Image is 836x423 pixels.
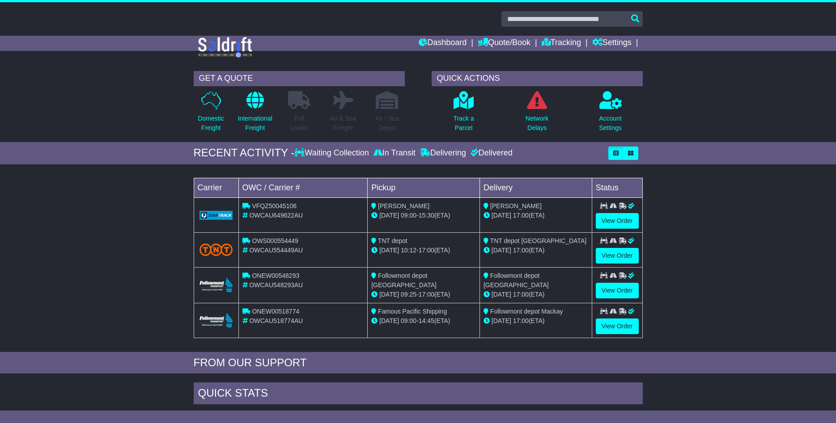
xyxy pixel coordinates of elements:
[526,114,548,133] p: Network Delays
[194,178,238,197] td: Carrier
[379,247,399,254] span: [DATE]
[419,212,434,219] span: 15:30
[419,291,434,298] span: 17:00
[596,283,639,298] a: View Order
[379,317,399,324] span: [DATE]
[492,247,511,254] span: [DATE]
[484,211,588,220] div: (ETA)
[513,317,529,324] span: 17:00
[453,114,474,133] p: Track a Parcel
[371,316,476,326] div: - (ETA)
[490,308,563,315] span: Followmont depot Mackay
[490,237,587,244] span: TNT depot [GEOGRAPHIC_DATA]
[252,202,297,209] span: VFQZ50045106
[599,114,622,133] p: Account Settings
[288,114,310,133] p: Full Loads
[194,382,643,406] div: Quick Stats
[238,91,273,138] a: InternationalFreight
[484,290,588,299] div: (ETA)
[513,247,529,254] span: 17:00
[368,178,480,197] td: Pickup
[598,91,622,138] a: AccountSettings
[238,114,272,133] p: International Freight
[592,178,642,197] td: Status
[194,356,643,369] div: FROM OUR SUPPORT
[249,317,303,324] span: OWCAU518774AU
[198,114,224,133] p: Domestic Freight
[199,278,233,293] img: Followmont_Transport.png
[252,308,299,315] span: ONEW00518774
[199,313,233,328] img: Followmont_Transport.png
[468,148,513,158] div: Delivered
[378,202,429,209] span: [PERSON_NAME]
[249,212,303,219] span: OWCAU649622AU
[379,291,399,298] span: [DATE]
[371,148,418,158] div: In Transit
[484,316,588,326] div: (ETA)
[484,246,588,255] div: (ETA)
[249,281,303,289] span: OWCAU548293AU
[419,36,467,51] a: Dashboard
[371,290,476,299] div: - (ETA)
[401,317,416,324] span: 09:00
[596,248,639,264] a: View Order
[480,178,592,197] td: Delivery
[490,202,542,209] span: [PERSON_NAME]
[513,291,529,298] span: 17:00
[492,212,511,219] span: [DATE]
[197,91,224,138] a: DomesticFreight
[379,212,399,219] span: [DATE]
[249,247,303,254] span: OWCAU554449AU
[294,148,371,158] div: Waiting Collection
[432,71,643,86] div: QUICK ACTIONS
[252,237,298,244] span: OWS000554449
[199,211,233,220] img: GetCarrierServiceLogo
[419,317,434,324] span: 14:45
[419,247,434,254] span: 17:00
[596,318,639,334] a: View Order
[596,213,639,229] a: View Order
[371,272,437,289] span: Followmont depot [GEOGRAPHIC_DATA]
[592,36,632,51] a: Settings
[252,272,299,279] span: ONEW00548293
[330,114,356,133] p: Air & Sea Freight
[513,212,529,219] span: 17:00
[484,272,549,289] span: Followmont depot [GEOGRAPHIC_DATA]
[199,243,233,255] img: TNT_Domestic.png
[371,211,476,220] div: - (ETA)
[378,308,447,315] span: Famous Pacific Shipping
[453,91,474,138] a: Track aParcel
[371,246,476,255] div: - (ETA)
[478,36,530,51] a: Quote/Book
[401,247,416,254] span: 10:12
[194,71,405,86] div: GET A QUOTE
[375,114,399,133] p: Air / Sea Depot
[238,178,368,197] td: OWC / Carrier #
[401,212,416,219] span: 09:00
[492,317,511,324] span: [DATE]
[378,237,407,244] span: TNT depot
[194,147,295,159] div: RECENT ACTIVITY -
[492,291,511,298] span: [DATE]
[525,91,549,138] a: NetworkDelays
[401,291,416,298] span: 09:25
[418,148,468,158] div: Delivering
[542,36,581,51] a: Tracking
